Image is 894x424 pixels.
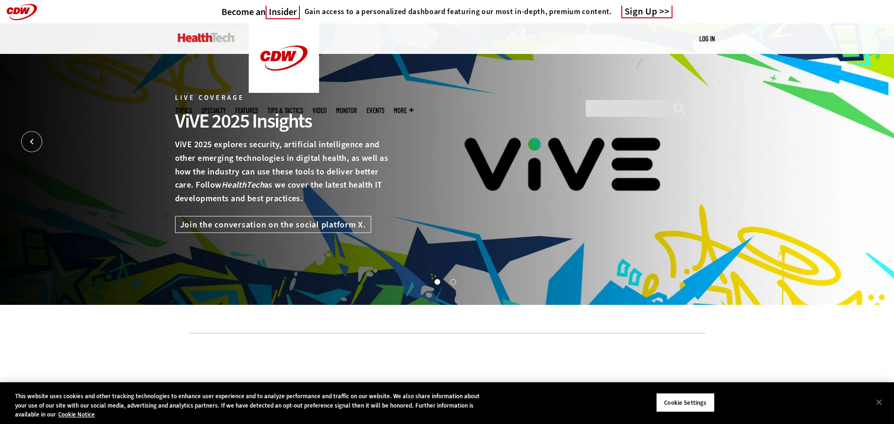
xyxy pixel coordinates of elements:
[175,107,192,114] span: Topics
[300,7,612,16] a: Gain access to a personalized dashboard featuring our most in-depth, premium content.
[201,107,226,114] span: Specialty
[15,392,492,419] div: This website uses cookies and other tracking technologies to enhance user experience and to analy...
[222,6,300,18] a: Become anInsider
[175,108,393,134] div: ViVE 2025 Insights
[869,392,889,412] button: Close
[175,138,393,205] p: ViVE 2025 explores security, artificial intelligence and other emerging technologies in digital h...
[249,23,319,93] img: Home
[222,179,264,190] em: HealthTech
[435,279,439,284] button: 1 of 2
[305,7,612,16] h4: Gain access to a personalized dashboard featuring our most in-depth, premium content.
[656,393,715,412] button: Cookie Settings
[249,85,319,95] a: CDW
[235,107,258,114] a: Features
[266,6,300,19] span: Insider
[175,216,371,233] a: Join the conversation on the social platform X.
[21,131,42,152] button: Prev
[621,6,673,18] a: Sign Up
[699,34,715,43] a: Log in
[394,107,413,114] span: More
[699,34,715,44] div: User menu
[367,107,384,114] a: Events
[267,107,303,114] a: Tips & Tactics
[451,279,455,284] button: 2 of 2
[178,33,235,42] img: Home
[222,6,300,18] h3: Become an
[276,348,618,390] iframe: advertisement
[58,410,95,418] a: More information about your privacy
[852,131,873,152] button: Next
[313,107,327,114] a: Video
[336,107,357,114] a: MonITor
